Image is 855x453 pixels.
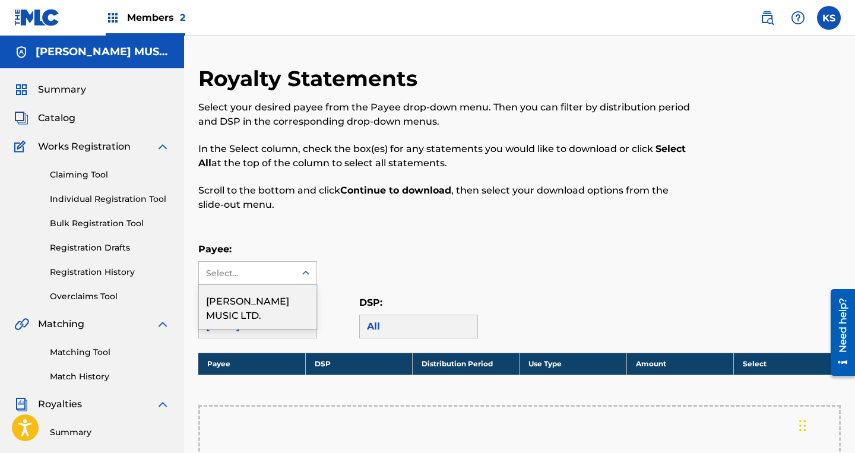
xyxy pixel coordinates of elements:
img: MLC Logo [14,9,60,26]
div: [PERSON_NAME] MUSIC LTD. [199,285,316,329]
iframe: Chat Widget [796,396,855,453]
img: expand [156,397,170,411]
th: Amount [626,353,733,375]
img: Works Registration [14,140,30,154]
th: Use Type [520,353,626,375]
span: Members [127,11,185,24]
a: Match History [50,370,170,383]
div: Help [786,6,810,30]
img: Accounts [14,45,28,59]
div: Drag [799,408,806,444]
a: Claiming Tool [50,169,170,181]
img: expand [156,140,170,154]
a: Bulk Registration Tool [50,217,170,230]
span: Royalties [38,397,82,411]
th: DSP [305,353,412,375]
iframe: Resource Center [822,284,855,382]
a: CatalogCatalog [14,111,75,125]
th: Select [733,353,840,375]
a: Registration Drafts [50,242,170,254]
label: DSP: [359,297,382,308]
span: Works Registration [38,140,131,154]
div: Select... [206,267,287,280]
img: Summary [14,83,28,97]
h5: SOROKA MUSIC LTD. [36,45,170,59]
span: 2 [180,12,185,23]
a: Registration History [50,266,170,278]
th: Distribution Period [413,353,520,375]
a: Matching Tool [50,346,170,359]
strong: Continue to download [340,185,451,196]
p: In the Select column, check the box(es) for any statements you would like to download or click at... [198,142,693,170]
span: Catalog [38,111,75,125]
a: Individual Registration Tool [50,193,170,205]
h2: Royalty Statements [198,65,423,92]
a: Overclaims Tool [50,290,170,303]
img: Catalog [14,111,28,125]
img: search [760,11,774,25]
th: Payee [198,353,305,375]
span: Matching [38,317,84,331]
label: Payee: [198,243,232,255]
p: Select your desired payee from the Payee drop-down menu. Then you can filter by distribution peri... [198,100,693,129]
p: Scroll to the bottom and click , then select your download options from the slide-out menu. [198,183,693,212]
a: Public Search [755,6,779,30]
a: SummarySummary [14,83,86,97]
img: Royalties [14,397,28,411]
div: User Menu [817,6,841,30]
img: help [791,11,805,25]
img: expand [156,317,170,331]
a: Summary [50,426,170,439]
span: Summary [38,83,86,97]
img: Matching [14,317,29,331]
img: Top Rightsholders [106,11,120,25]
